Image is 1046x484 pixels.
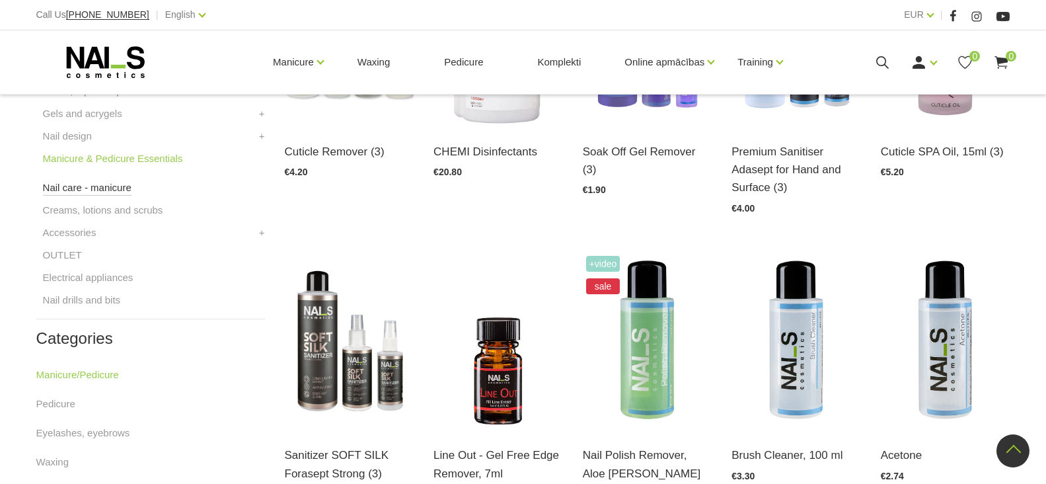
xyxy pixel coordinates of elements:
span: | [156,7,159,23]
a: Nail design [43,128,92,144]
span: [PHONE_NUMBER] [66,9,149,20]
a: English [165,7,196,22]
span: €5.20 [881,167,904,177]
img: Gentle and effective acetone-free nail polish remover.Volume:100 ml., 500 ml.... [583,253,712,430]
span: €3.30 [731,471,755,481]
span: +Video [586,256,620,272]
a: Sanitizer SOFT SILK Forasept Strong (3) [285,446,414,482]
span: €1.90 [583,184,606,195]
a: Waxing [36,454,69,470]
span: €2.74 [881,471,904,481]
a: Pedicure [36,396,75,412]
a: Electrical appliances [43,270,133,286]
span: €4.00 [731,203,755,214]
a: Nail drills and bits [43,292,121,308]
a: 0 [993,54,1010,71]
a: Online apmācības [624,36,704,89]
a: CHEMI Disinfectants [433,143,563,161]
a: Premium Sanitiser Adasept for Hand and Surface (3) [731,143,861,197]
span: sale [586,278,620,294]
a: OUTLET [43,247,82,263]
img: An all-purpose agent for removing traces of air pockets. It penetrates places where the gel or ac... [433,253,563,430]
a: Komplekti [527,30,591,94]
span: 0 [1006,51,1016,61]
a: Line Out - Gel Free Edge Remover, 7ml [433,446,563,482]
a: Manicure & Pedicure Essentials [43,151,183,167]
a: Nail Polish Remover, Aloe [PERSON_NAME] [583,446,712,482]
span: | [940,7,943,23]
a: Cuticle Remover (3) [285,143,414,161]
h2: Categories [36,330,265,347]
img: An especially gentle cleaner that quickly removes acrylics, gels, and gel polishes from brushes.V... [731,253,861,430]
a: Manicure/Pedicure [36,367,119,383]
a: [PHONE_NUMBER] [66,10,149,20]
a: 0 [957,54,973,71]
a: Nail care - manicure [43,180,131,196]
span: €20.80 [433,167,462,177]
span: €4.20 [285,167,308,177]
a: Gels and acrygels [43,106,122,122]
a: Accessories [43,225,96,241]
img: Disinfectant. Designed for professional use: The product is intended for disinfection of hands an... [285,253,414,430]
a: + [259,128,265,144]
a: Cuticle SPA Oil, 15ml (3) [881,143,1010,161]
a: + [259,106,265,122]
a: Brush Cleaner, 100 ml [731,446,861,464]
a: Waxing [347,30,400,94]
a: EUR [904,7,924,22]
a: Acetone [881,446,1010,464]
a: Soak Off Gel Remover (3) [583,143,712,179]
a: Creams, lotions and scrubs [43,202,163,218]
a: Training [737,36,773,89]
span: 0 [969,51,980,61]
a: + [259,225,265,241]
a: Pedicure [433,30,494,94]
a: Manicure [273,36,314,89]
img: Purified acetone for quick gel polish, acrylic, and soak-off product removal.Volume:100 ml... [881,253,1010,430]
a: Eyelashes, eyebrows [36,425,130,441]
div: Call Us [36,7,149,23]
